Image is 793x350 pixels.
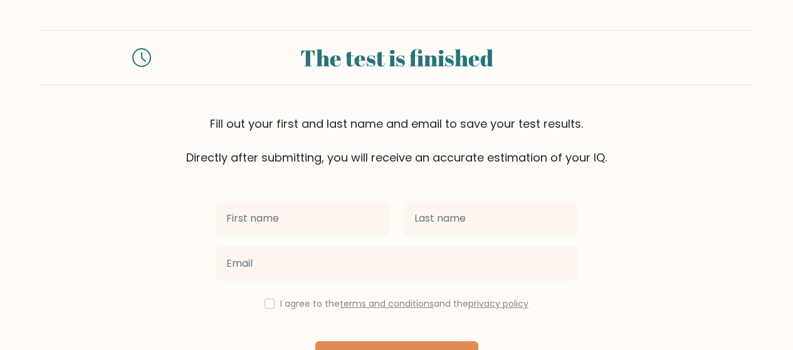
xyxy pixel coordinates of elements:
[216,201,389,236] input: First name
[340,297,434,310] a: terms and conditions
[404,201,577,236] input: Last name
[468,297,528,310] a: privacy policy
[280,297,528,310] label: I agree to the and the
[39,115,754,166] div: Fill out your first and last name and email to save your test results. Directly after submitting,...
[166,41,628,75] div: The test is finished
[216,246,577,281] input: Email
